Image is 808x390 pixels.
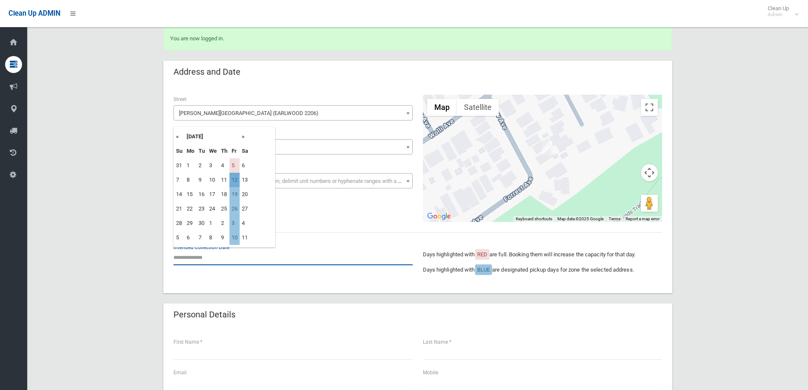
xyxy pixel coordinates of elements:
td: 11 [240,230,250,245]
th: Tu [196,144,207,158]
span: 36 [176,141,411,153]
button: Toggle fullscreen view [641,99,658,116]
div: You are now logged in. [163,27,672,51]
td: 9 [196,173,207,187]
td: 4 [240,216,250,230]
td: 4 [219,158,229,173]
th: We [207,144,219,158]
td: 8 [185,173,196,187]
td: 26 [229,202,240,216]
th: Mo [185,144,196,158]
td: 23 [196,202,207,216]
button: Keyboard shortcuts [516,216,552,222]
td: 8 [207,230,219,245]
td: 1 [185,158,196,173]
button: Show satellite imagery [457,99,499,116]
th: Fr [229,144,240,158]
td: 16 [196,187,207,202]
span: Select the unit number from the dropdown, delimit unit numbers or hyphenate ranges with a comma [179,178,416,184]
span: BLUE [477,267,490,273]
img: Google [425,211,453,222]
span: Clean Up ADMIN [8,9,60,17]
header: Address and Date [163,64,251,80]
td: 6 [185,230,196,245]
span: Shaw Avenue (EARLWOOD 2206) [176,107,411,119]
p: Days highlighted with are designated pickup days for zone the selected address. [423,265,662,275]
a: Terms [609,216,621,221]
td: 10 [207,173,219,187]
header: Personal Details [163,306,246,323]
td: 14 [174,187,185,202]
td: 3 [207,158,219,173]
th: [DATE] [185,129,240,144]
td: 15 [185,187,196,202]
td: 30 [196,216,207,230]
th: » [240,129,250,144]
td: 5 [229,158,240,173]
td: 20 [240,187,250,202]
span: Clean Up [763,5,797,18]
a: Open this area in Google Maps (opens a new window) [425,211,453,222]
td: 10 [229,230,240,245]
td: 21 [174,202,185,216]
td: 19 [229,187,240,202]
td: 25 [219,202,229,216]
th: « [174,129,185,144]
a: Report a map error [626,216,660,221]
td: 12 [229,173,240,187]
th: Th [219,144,229,158]
td: 18 [219,187,229,202]
td: 13 [240,173,250,187]
th: Sa [240,144,250,158]
td: 28 [174,216,185,230]
button: Show street map [427,99,457,116]
td: 1 [207,216,219,230]
td: 2 [196,158,207,173]
td: 17 [207,187,219,202]
td: 24 [207,202,219,216]
td: 7 [174,173,185,187]
td: 22 [185,202,196,216]
button: Drag Pegman onto the map to open Street View [641,195,658,212]
td: 7 [196,230,207,245]
td: 2 [219,216,229,230]
td: 9 [219,230,229,245]
span: Map data ©2025 Google [557,216,604,221]
th: Su [174,144,185,158]
td: 31 [174,158,185,173]
td: 29 [185,216,196,230]
button: Map camera controls [641,164,658,181]
small: Admin [768,11,789,18]
td: 6 [240,158,250,173]
p: Days highlighted with are full. Booking them will increase the capacity for that day. [423,250,662,260]
span: 36 [173,139,413,154]
td: 27 [240,202,250,216]
span: RED [477,251,487,258]
td: 11 [219,173,229,187]
span: Shaw Avenue (EARLWOOD 2206) [173,105,413,121]
td: 3 [229,216,240,230]
div: 36 Shaw Avenue, EARLWOOD NSW 2206 [542,141,552,155]
td: 5 [174,230,185,245]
